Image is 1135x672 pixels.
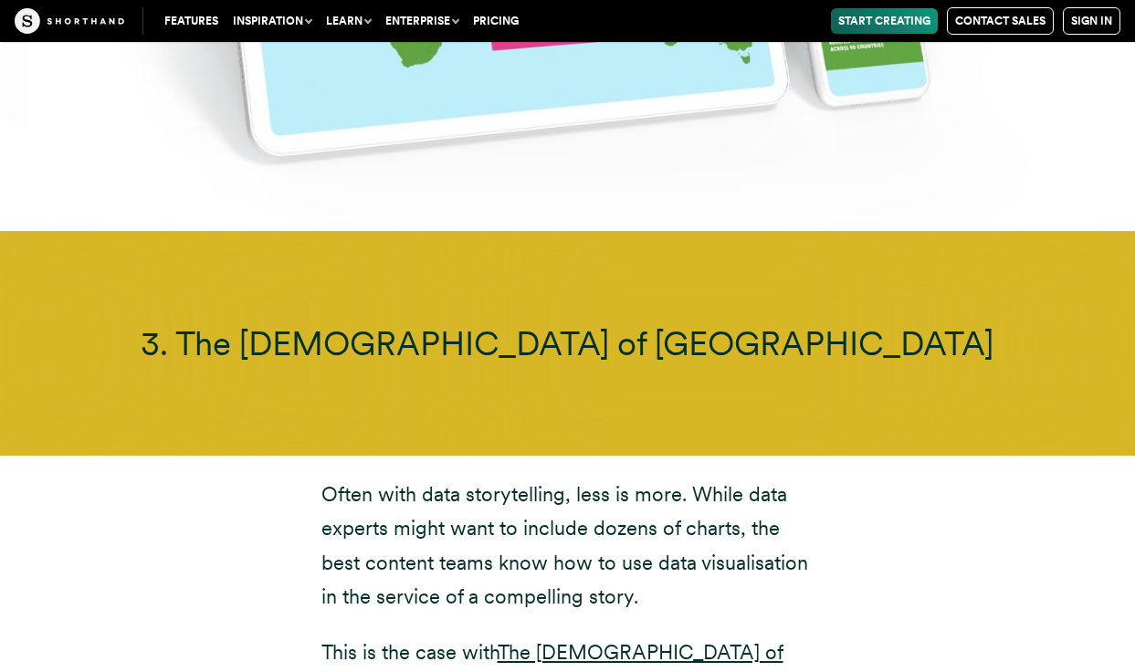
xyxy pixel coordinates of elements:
button: Inspiration [226,8,319,34]
a: Pricing [466,8,526,34]
p: Often with data storytelling, less is more. While data experts might want to include dozens of ch... [321,478,814,614]
button: Learn [319,8,378,34]
a: Contact Sales [947,7,1054,35]
img: The Craft [15,8,124,34]
button: Enterprise [378,8,466,34]
a: Start Creating [831,8,938,34]
a: Sign in [1063,7,1120,35]
span: 3. The [DEMOGRAPHIC_DATA] of [GEOGRAPHIC_DATA] [141,323,993,363]
a: Features [157,8,226,34]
